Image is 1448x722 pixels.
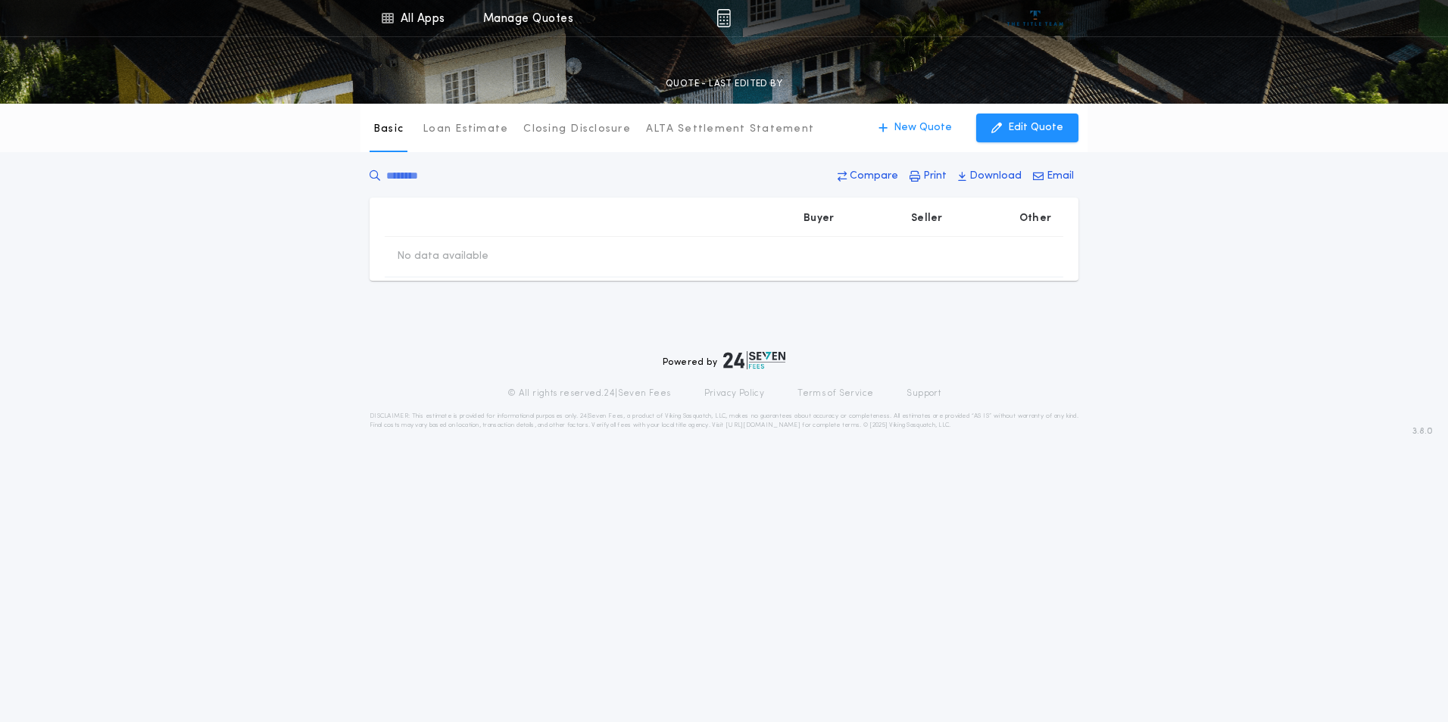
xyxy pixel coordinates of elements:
[723,351,785,369] img: logo
[523,122,631,137] p: Closing Disclosure
[905,163,951,190] button: Print
[907,387,941,400] a: Support
[370,412,1078,430] p: DISCLAIMER: This estimate is provided for informational purposes only. 24|Seven Fees, a product o...
[507,387,671,400] p: © All rights reserved. 24|Seven Fees
[646,122,814,137] p: ALTA Settlement Statement
[716,9,731,27] img: img
[666,76,782,92] p: QUOTE - LAST EDITED BY
[1412,425,1433,438] span: 3.8.0
[923,169,947,184] p: Print
[385,237,501,276] td: No data available
[976,114,1078,142] button: Edit Quote
[1007,11,1064,26] img: vs-icon
[1047,169,1074,184] p: Email
[850,169,898,184] p: Compare
[894,120,952,135] p: New Quote
[863,114,967,142] button: New Quote
[833,163,903,190] button: Compare
[726,422,800,428] a: [URL][DOMAIN_NAME]
[373,122,404,137] p: Basic
[423,122,508,137] p: Loan Estimate
[953,163,1026,190] button: Download
[804,211,834,226] p: Buyer
[1019,211,1051,226] p: Other
[704,387,765,400] a: Privacy Policy
[663,351,785,369] div: Powered by
[1028,163,1078,190] button: Email
[797,387,873,400] a: Terms of Service
[911,211,943,226] p: Seller
[969,169,1022,184] p: Download
[1008,120,1063,135] p: Edit Quote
